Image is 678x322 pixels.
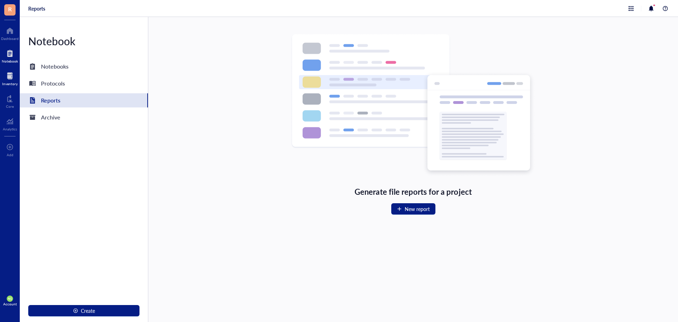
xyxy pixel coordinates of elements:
div: Core [6,104,14,109]
span: R [8,5,12,13]
a: Analytics [3,116,17,131]
div: Notebook [2,59,18,63]
a: Inventory [2,70,18,86]
div: Account [3,302,17,306]
a: Protocols [20,76,148,90]
div: Inventory [2,82,18,86]
button: Create [28,305,139,316]
a: Archive [20,110,148,124]
div: Archive [41,112,60,122]
a: Core [6,93,14,109]
a: Reports [28,5,45,12]
a: Dashboard [1,25,19,41]
button: New report [391,203,435,215]
a: Notebooks [20,59,148,74]
span: New report [405,206,430,212]
div: Notebook [20,34,148,48]
span: NG [8,297,12,300]
img: Empty state [291,34,535,177]
div: Dashboard [1,36,19,41]
a: Notebook [2,48,18,63]
span: Create [81,308,95,314]
div: Reports [41,95,60,105]
div: Notebooks [41,62,69,71]
div: Add [7,153,13,157]
div: Generate file reports for a project [355,186,471,198]
div: Analytics [3,127,17,131]
div: Protocols [41,78,65,88]
a: Reports [20,93,148,107]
